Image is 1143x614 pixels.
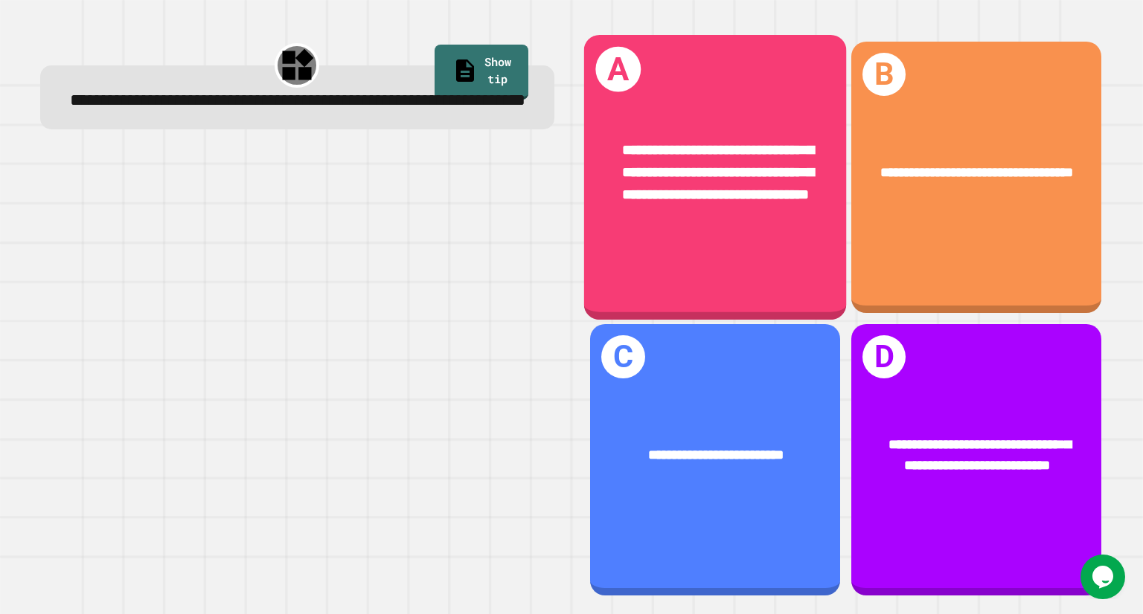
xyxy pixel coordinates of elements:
h1: D [862,335,906,378]
h1: C [601,335,644,378]
h1: B [862,53,906,96]
iframe: chat widget [1080,555,1128,599]
h1: A [596,47,641,92]
a: Show tip [435,45,528,100]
